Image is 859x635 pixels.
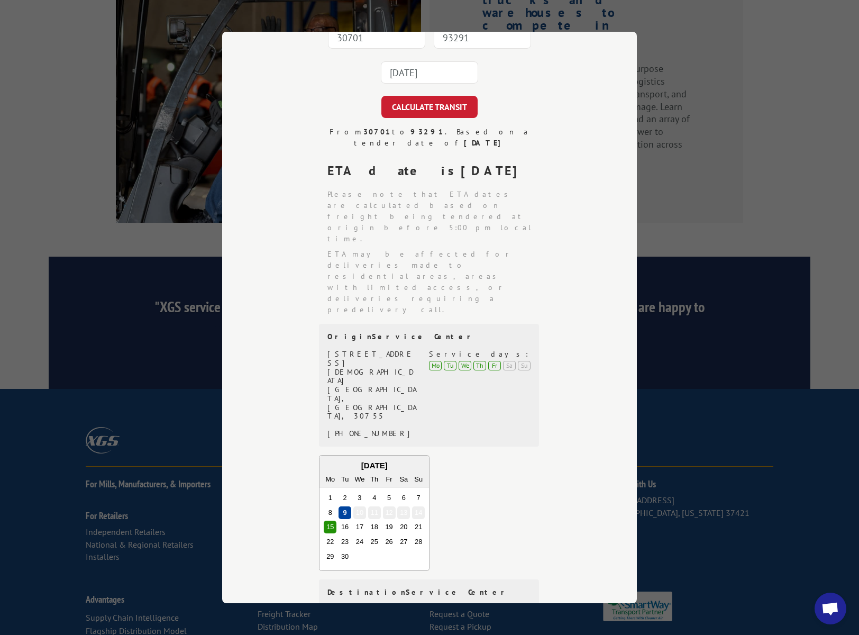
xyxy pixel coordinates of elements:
input: Tender Date [381,61,478,84]
div: Choose Friday, September 5th, 2025 [383,492,396,504]
div: Choose Monday, September 15th, 2025 [324,521,336,533]
div: Choose Monday, September 29th, 2025 [324,550,336,563]
div: Choose Thursday, September 18th, 2025 [368,521,381,533]
div: Choose Saturday, September 20th, 2025 [397,521,410,533]
div: Choose Sunday, September 21st, 2025 [412,521,425,533]
div: Sa [503,361,516,370]
div: Fr [383,473,396,486]
div: Choose Friday, September 19th, 2025 [383,521,396,533]
div: Origin Service Center [327,332,531,341]
li: Please note that ETA dates are calculated based on freight being tendered at origin before 5:00 p... [327,189,540,244]
div: Choose Wednesday, September 24th, 2025 [353,536,366,548]
div: Choose Saturday, September 6th, 2025 [397,492,410,504]
div: Choose Friday, September 12th, 2025 [383,506,396,519]
div: Choose Tuesday, September 23rd, 2025 [339,536,351,548]
strong: [DATE] [461,162,526,179]
div: Mo [324,473,336,486]
div: Choose Sunday, September 14th, 2025 [412,506,425,519]
strong: 93291 [410,127,445,137]
div: Tu [339,473,351,486]
div: Choose Wednesday, September 17th, 2025 [353,521,366,533]
div: [STREET_ADDRESS][DEMOGRAPHIC_DATA] [327,350,417,385]
div: Choose Wednesday, September 3rd, 2025 [353,492,366,504]
div: Choose Tuesday, September 9th, 2025 [339,506,351,519]
div: Sa [397,473,410,486]
div: Choose Monday, September 1st, 2025 [324,492,336,504]
button: CALCULATE TRANSIT [381,96,478,118]
div: Choose Monday, September 8th, 2025 [324,506,336,519]
div: Fr [488,361,501,370]
div: Service days: [429,350,531,359]
div: Su [518,361,531,370]
div: Th [473,361,486,370]
div: Destination Service Center [327,588,531,597]
div: month 2025-09 [323,491,426,564]
div: [DATE] [319,460,429,472]
div: Choose Saturday, September 27th, 2025 [397,536,410,548]
div: Choose Tuesday, September 30th, 2025 [339,550,351,563]
div: ETA date is [327,161,540,180]
li: ETA may be affected for deliveries made to residential areas, areas with limited access, or deliv... [327,249,540,315]
div: Tu [444,361,456,370]
div: Choose Monday, September 22nd, 2025 [324,536,336,548]
div: [PHONE_NUMBER] [327,429,417,438]
div: Choose Tuesday, September 16th, 2025 [339,521,351,533]
div: Open chat [815,593,846,624]
div: Choose Thursday, September 11th, 2025 [368,506,381,519]
div: Choose Thursday, September 25th, 2025 [368,536,381,548]
div: We [459,361,471,370]
div: [GEOGRAPHIC_DATA], [GEOGRAPHIC_DATA], 30755 [327,385,417,421]
div: Choose Tuesday, September 2nd, 2025 [339,492,351,504]
div: We [353,473,366,486]
div: Choose Sunday, September 7th, 2025 [412,492,425,504]
div: Th [368,473,381,486]
input: Dest. Zip [434,26,531,49]
div: Choose Sunday, September 28th, 2025 [412,536,425,548]
div: Su [412,473,425,486]
input: Origin Zip [328,26,425,49]
div: Choose Wednesday, September 10th, 2025 [353,506,366,519]
div: Choose Saturday, September 13th, 2025 [397,506,410,519]
div: Choose Thursday, September 4th, 2025 [368,492,381,504]
strong: 30701 [363,127,392,137]
div: From to . Based on a tender date of [319,126,540,149]
div: Mo [429,361,442,370]
div: Choose Friday, September 26th, 2025 [383,536,396,548]
strong: [DATE] [464,138,506,148]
